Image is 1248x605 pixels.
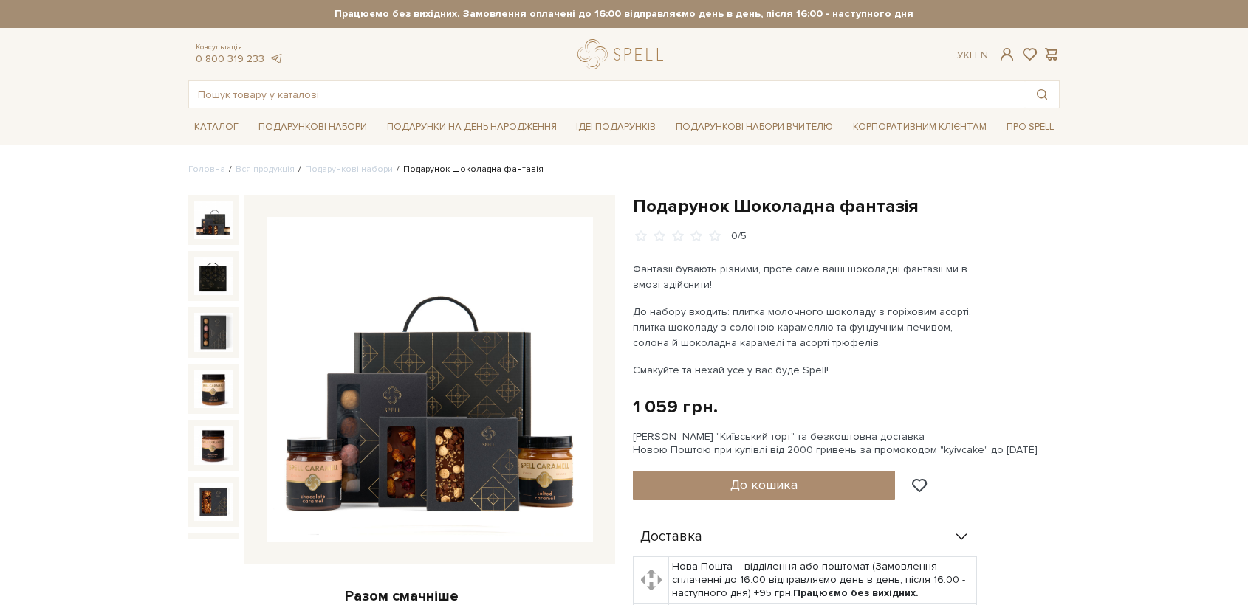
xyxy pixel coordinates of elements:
a: Про Spell [1001,116,1060,139]
div: Ук [957,49,988,62]
a: Ідеї подарунків [570,116,662,139]
a: Каталог [188,116,244,139]
input: Пошук товару у каталозі [189,81,1025,108]
a: telegram [268,52,283,65]
p: Фантазії бувають різними, проте саме ваші шоколадні фантазії ми в змозі здійснити! [633,261,979,292]
img: Подарунок Шоколадна фантазія [194,370,233,408]
a: Подарунки на День народження [381,116,563,139]
div: 1 059 грн. [633,395,718,418]
p: Смакуйте та нехай усе у вас буде Spell! [633,362,979,378]
button: Пошук товару у каталозі [1025,81,1059,108]
a: Головна [188,164,225,175]
p: До набору входить: плитка молочного шоколаду з горіховим асорті, плитка шоколаду з солоною караме... [633,304,979,350]
a: En [975,49,988,61]
a: 0 800 319 233 [196,52,264,65]
a: Вся продукція [236,164,295,175]
a: Подарункові набори Вчителю [670,114,839,139]
span: До кошика [730,477,798,493]
h1: Подарунок Шоколадна фантазія [633,195,1060,218]
img: Подарунок Шоколадна фантазія [194,257,233,295]
div: [PERSON_NAME] "Київський торт" та безкоштовна доставка Новою Поштою при купівлі від 2000 гривень ... [633,430,1060,457]
span: Консультація: [196,43,283,52]
strong: Працюємо без вихідних. Замовлення оплачені до 16:00 відправляємо день в день, після 16:00 - насту... [188,7,1060,21]
div: 0/5 [731,229,747,243]
td: Нова Пошта – відділення або поштомат (Замовлення сплаченні до 16:00 відправляємо день в день, піс... [669,556,977,604]
li: Подарунок Шоколадна фантазія [393,163,544,176]
img: Подарунок Шоколадна фантазія [267,217,593,543]
a: Подарункові набори [305,164,393,175]
img: Подарунок Шоколадна фантазія [194,426,233,464]
a: logo [577,39,670,69]
img: Подарунок Шоколадна фантазія [194,539,233,577]
button: До кошика [633,471,895,500]
a: Корпоративним клієнтам [847,116,992,139]
b: Працюємо без вихідних. [793,587,919,599]
span: | [970,49,972,61]
img: Подарунок Шоколадна фантазія [194,483,233,521]
a: Подарункові набори [253,116,373,139]
span: Доставка [640,530,702,544]
img: Подарунок Шоколадна фантазія [194,201,233,239]
img: Подарунок Шоколадна фантазія [194,313,233,351]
